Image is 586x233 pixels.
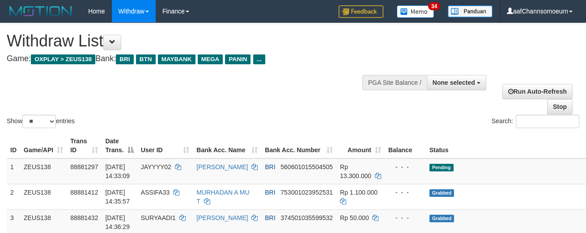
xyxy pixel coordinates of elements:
span: Grabbed [429,215,454,222]
input: Search: [516,115,579,128]
span: Rp 50.000 [340,214,369,221]
img: Button%20Memo.svg [397,5,434,18]
span: Rp 13.300.000 [340,163,371,179]
label: Show entries [7,115,75,128]
td: ZEUS138 [20,158,67,184]
th: Amount: activate to sort column ascending [336,133,385,158]
a: MURHADAN A MU T [196,189,249,205]
div: - - - [388,162,422,171]
div: - - - [388,213,422,222]
span: None selected [433,79,475,86]
span: BRI [265,163,275,171]
a: [PERSON_NAME] [196,163,248,171]
img: MOTION_logo.png [7,4,75,18]
span: Rp 1.100.000 [340,189,378,196]
span: Copy 374501035599532 to clipboard [280,214,333,221]
a: Stop [547,99,573,114]
div: - - - [388,188,422,197]
a: [PERSON_NAME] [196,214,248,221]
span: JAYYYY02 [141,163,171,171]
th: Balance [385,133,426,158]
span: Grabbed [429,189,454,197]
span: BRI [116,54,133,64]
span: Copy 753001023952531 to clipboard [280,189,333,196]
span: [DATE] 14:35:57 [105,189,130,205]
th: Trans ID: activate to sort column ascending [67,133,102,158]
span: Copy 560601015504505 to clipboard [280,163,333,171]
span: [DATE] 14:36:29 [105,214,130,230]
label: Search: [492,115,579,128]
span: BRI [265,189,275,196]
span: MAYBANK [158,54,195,64]
span: BTN [136,54,156,64]
span: BRI [265,214,275,221]
img: Feedback.jpg [339,5,383,18]
select: Showentries [22,115,56,128]
h1: Withdraw List [7,32,382,50]
span: ... [253,54,265,64]
a: Run Auto-Refresh [502,84,573,99]
span: 34 [428,2,440,10]
button: None selected [427,75,486,90]
th: Bank Acc. Number: activate to sort column ascending [261,133,336,158]
div: PGA Site Balance / [362,75,427,90]
h4: Game: Bank: [7,54,382,63]
span: SURYAADI1 [141,214,176,221]
span: Pending [429,164,454,171]
span: 88881412 [70,189,98,196]
span: PANIN [225,54,251,64]
td: 2 [7,184,20,209]
th: ID [7,133,20,158]
th: Bank Acc. Name: activate to sort column ascending [193,133,261,158]
td: 1 [7,158,20,184]
th: User ID: activate to sort column ascending [137,133,193,158]
th: Date Trans.: activate to sort column descending [102,133,137,158]
span: ASSIFA33 [141,189,170,196]
span: MEGA [198,54,223,64]
span: 88881297 [70,163,98,171]
span: 88881432 [70,214,98,221]
span: [DATE] 14:33:09 [105,163,130,179]
img: panduan.png [448,5,493,17]
span: OXPLAY > ZEUS138 [31,54,95,64]
th: Game/API: activate to sort column ascending [20,133,67,158]
td: ZEUS138 [20,184,67,209]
